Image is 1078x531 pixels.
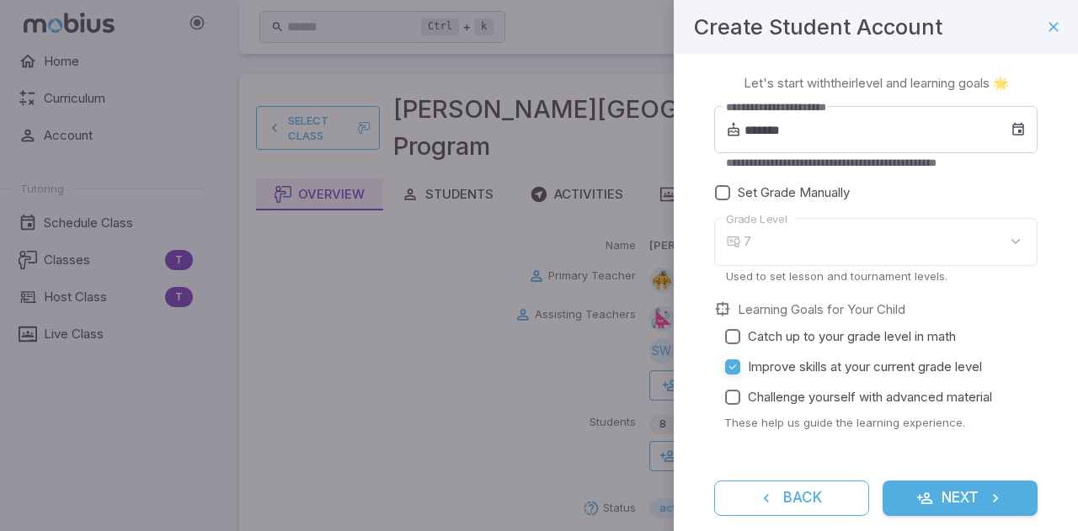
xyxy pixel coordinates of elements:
label: Learning Goals for Your Child [738,300,905,319]
span: Improve skills at your current grade level [748,358,982,376]
span: Catch up to your grade level in math [748,327,956,346]
p: These help us guide the learning experience. [724,415,1038,430]
span: Challenge yourself with advanced material [748,388,992,406]
p: Used to set lesson and tournament levels. [726,268,1026,284]
span: Set Grade Manually [738,183,850,202]
button: Next [883,481,1038,516]
button: Back [714,481,869,516]
p: Let's start with their level and learning goals 🌟 [744,74,1009,93]
h4: Create Student Account [694,10,942,44]
div: 7 [744,218,1038,266]
label: Grade Level [726,211,787,227]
